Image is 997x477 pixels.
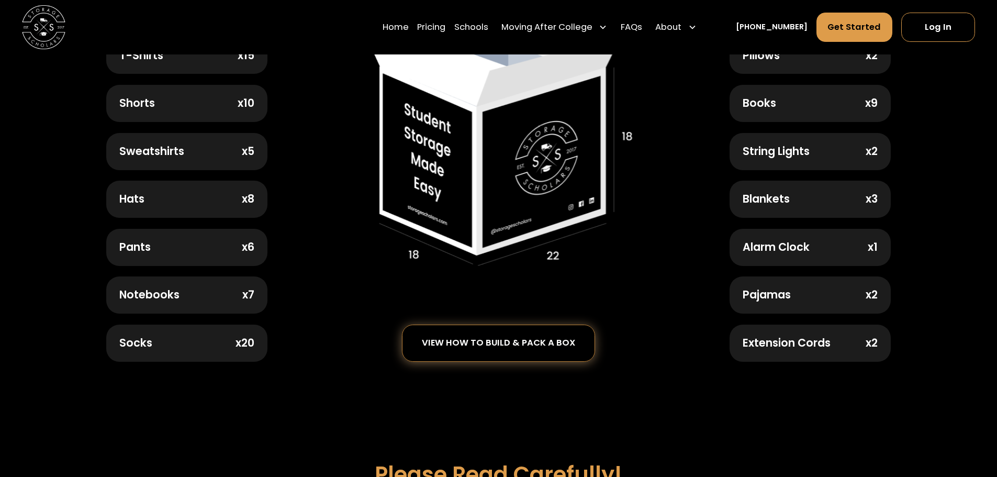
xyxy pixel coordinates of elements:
div: x10 [238,98,254,109]
div: Pants [119,242,151,253]
div: Pillows [743,50,780,61]
div: x2 [866,146,878,157]
div: x7 [242,290,254,301]
div: x2 [866,50,878,61]
div: Hats [119,194,144,205]
div: Pajamas [743,290,791,301]
div: x20 [236,338,254,349]
a: view how to build & pack a box [402,325,596,361]
div: x2 [866,338,878,349]
div: Socks [119,338,152,349]
div: x15 [238,50,254,61]
div: x5 [242,146,254,157]
div: String Lights [743,146,810,157]
div: x6 [242,242,254,253]
div: About [655,21,681,34]
div: x2 [866,290,878,301]
img: Storage Scholars main logo [22,5,65,49]
a: Home [383,12,409,42]
div: Blankets [743,194,790,205]
div: x1 [868,242,878,253]
a: Get Started [816,13,893,42]
a: Log In [901,13,975,42]
div: Books [743,98,776,109]
div: x9 [865,98,878,109]
div: x8 [242,194,254,205]
div: T-Shirts [119,50,163,61]
div: Notebooks [119,290,180,301]
div: Alarm Clock [743,242,810,253]
a: Pricing [417,12,445,42]
a: Schools [454,12,488,42]
a: FAQs [621,12,642,42]
div: Moving After College [497,12,612,42]
div: Sweatshirts [119,146,184,157]
div: x3 [866,194,878,205]
div: Moving After College [501,21,592,34]
a: [PHONE_NUMBER] [736,21,808,33]
div: view how to build & pack a box [422,338,575,348]
div: About [651,12,701,42]
div: Shorts [119,98,155,109]
div: Extension Cords [743,338,831,349]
